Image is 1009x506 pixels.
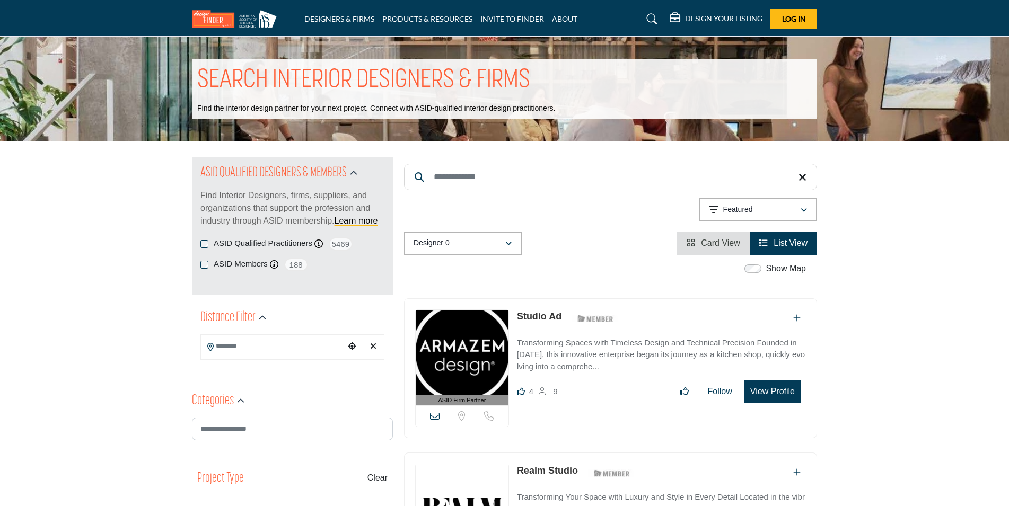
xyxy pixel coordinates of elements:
[677,232,750,255] li: Card View
[214,237,312,250] label: ASID Qualified Practitioners
[687,238,740,247] a: View Card
[766,262,806,275] label: Show Map
[673,381,696,402] button: Like listing
[701,381,739,402] button: Follow
[200,308,256,327] h2: Distance Filter
[335,216,378,225] a: Learn more
[588,466,636,480] img: ASID Members Badge Icon
[517,337,806,373] p: Transforming Spaces with Timeless Design and Technical Precision Founded in [DATE], this innovati...
[552,14,577,23] a: ABOUT
[404,164,817,190] input: Search Keyword
[200,164,347,183] h2: ASID QUALIFIED DESIGNERS & MEMBERS
[284,258,308,271] span: 188
[572,312,619,325] img: ASID Members Badge Icon
[200,261,208,269] input: ASID Members checkbox
[192,10,282,28] img: Site Logo
[192,392,234,411] h2: Categories
[529,387,533,396] span: 4
[517,311,561,322] a: Studio Ad
[744,380,801,403] button: View Profile
[517,309,561,324] p: Studio Ad
[200,240,208,248] input: ASID Qualified Practitioners checkbox
[685,14,762,23] h5: DESIGN YOUR LISTING
[365,335,381,358] div: Clear search location
[329,237,353,251] span: 5469
[723,205,753,215] p: Featured
[670,13,762,25] div: DESIGN YOUR LISTING
[517,387,525,395] i: Likes
[793,468,801,477] a: Add To List
[197,64,530,97] h1: SEARCH INTERIOR DESIGNERS & FIRMS
[416,310,508,395] img: Studio Ad
[197,103,555,114] p: Find the interior design partner for your next project. Connect with ASID-qualified interior desi...
[367,472,388,484] buton: Clear
[404,232,522,255] button: Designer 0
[750,232,817,255] li: List View
[201,336,344,357] input: Search Location
[701,238,740,247] span: Card View
[793,314,801,323] a: Add To List
[553,387,557,396] span: 9
[197,468,244,489] button: Project Type
[759,238,808,247] a: View List
[214,258,268,270] label: ASID Members
[414,238,450,248] p: Designer 0
[517,331,806,373] a: Transforming Spaces with Timeless Design and Technical Precision Founded in [DATE], this innovati...
[304,14,374,23] a: DESIGNERS & FIRMS
[416,310,508,406] a: ASID Firm Partner
[636,11,664,28] a: Search
[517,464,578,478] p: Realm Studio
[480,14,544,23] a: INVITE TO FINDER
[699,198,817,221] button: Featured
[382,14,472,23] a: PRODUCTS & RESOURCES
[770,9,817,29] button: Log In
[192,418,393,440] input: Search Category
[774,238,808,247] span: List View
[344,335,360,358] div: Choose your current location
[782,14,806,23] span: Log In
[438,396,486,405] span: ASID Firm Partner
[517,465,578,476] a: Realm Studio
[200,189,384,227] p: Find Interior Designers, firms, suppliers, and organizations that support the profession and indu...
[539,385,557,398] div: Followers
